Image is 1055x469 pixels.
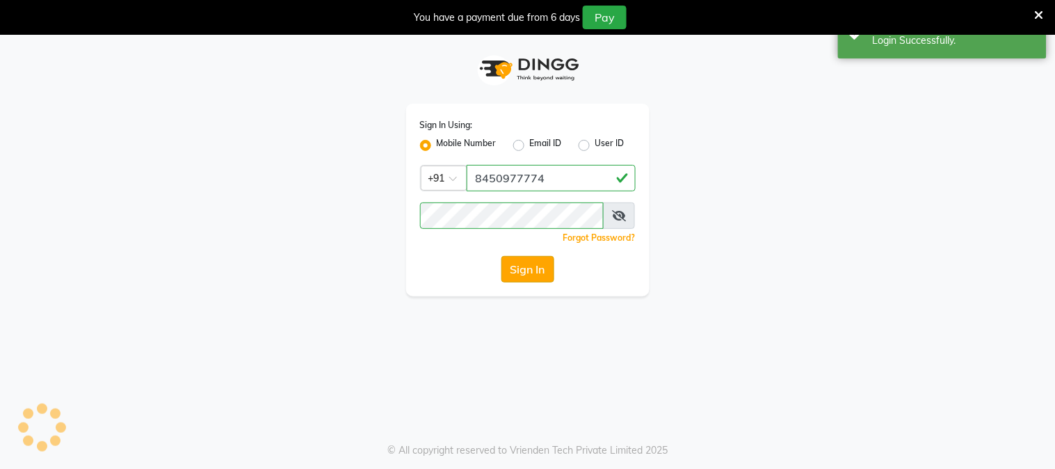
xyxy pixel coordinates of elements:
[437,137,497,154] label: Mobile Number
[414,10,580,25] div: You have a payment due from 6 days
[530,137,562,154] label: Email ID
[583,6,627,29] button: Pay
[420,202,604,229] input: Username
[467,165,636,191] input: Username
[420,119,473,132] label: Sign In Using:
[501,256,554,283] button: Sign In
[472,49,583,90] img: logo1.svg
[595,137,625,154] label: User ID
[873,33,1036,48] div: Login Successfully.
[563,232,636,243] a: Forgot Password?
